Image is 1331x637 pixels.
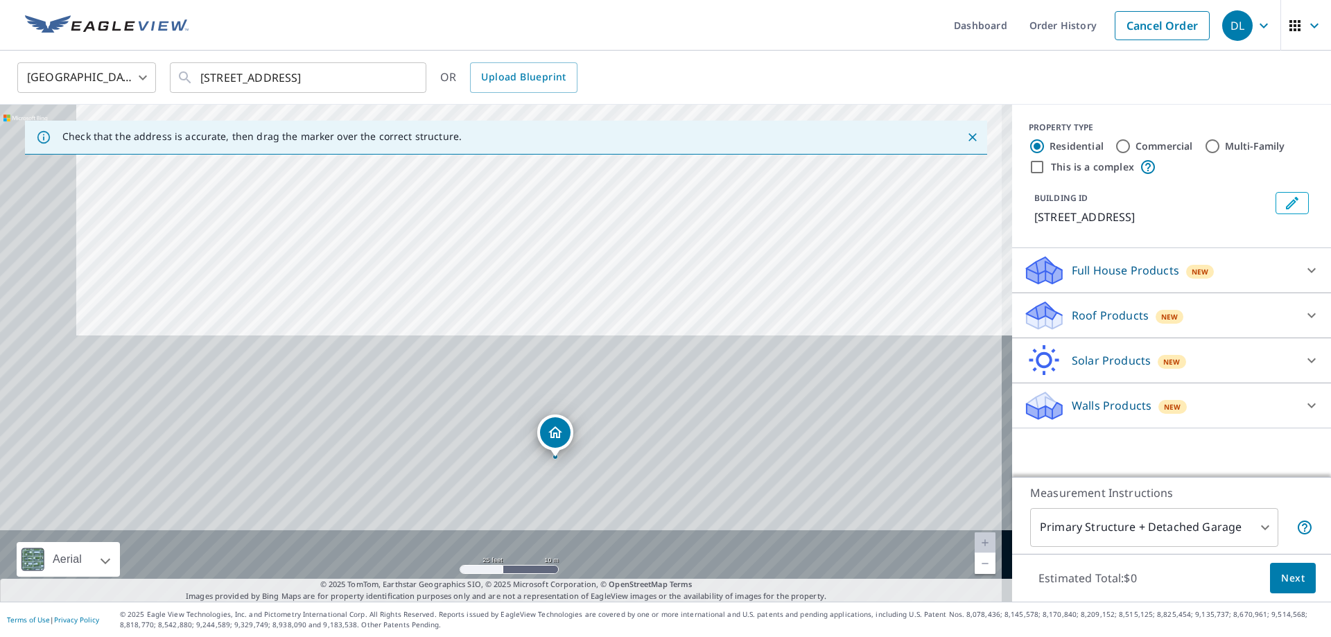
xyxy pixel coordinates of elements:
label: Residential [1050,139,1104,153]
label: Commercial [1136,139,1193,153]
span: New [1161,311,1178,322]
a: Current Level 20, Zoom In Disabled [975,532,995,553]
span: © 2025 TomTom, Earthstar Geographics SIO, © 2025 Microsoft Corporation, © [320,579,693,591]
p: Check that the address is accurate, then drag the marker over the correct structure. [62,130,462,143]
a: Current Level 20, Zoom Out [975,553,995,574]
div: Walls ProductsNew [1023,389,1320,422]
p: Walls Products [1072,397,1151,414]
p: Estimated Total: $0 [1027,563,1148,593]
a: Terms of Use [7,615,50,625]
a: OpenStreetMap [609,579,667,589]
img: EV Logo [25,15,189,36]
span: New [1164,401,1181,412]
label: Multi-Family [1225,139,1285,153]
button: Next [1270,563,1316,594]
div: Aerial [17,542,120,577]
a: Upload Blueprint [470,62,577,93]
a: Terms [670,579,693,589]
span: New [1163,356,1181,367]
a: Privacy Policy [54,615,99,625]
span: Your report will include the primary structure and a detached garage if one exists. [1296,519,1313,536]
p: BUILDING ID [1034,192,1088,204]
div: [GEOGRAPHIC_DATA] [17,58,156,97]
p: Full House Products [1072,262,1179,279]
p: Measurement Instructions [1030,485,1313,501]
div: Roof ProductsNew [1023,299,1320,332]
label: This is a complex [1051,160,1134,174]
div: Full House ProductsNew [1023,254,1320,287]
div: PROPERTY TYPE [1029,121,1314,134]
div: OR [440,62,577,93]
span: Upload Blueprint [481,69,566,86]
a: Cancel Order [1115,11,1210,40]
span: New [1192,266,1209,277]
p: Solar Products [1072,352,1151,369]
span: Next [1281,570,1305,587]
button: Close [964,128,982,146]
input: Search by address or latitude-longitude [200,58,398,97]
p: © 2025 Eagle View Technologies, Inc. and Pictometry International Corp. All Rights Reserved. Repo... [120,609,1324,630]
div: Dropped pin, building 1, Residential property, 209 Saint Awdry St Summerville, SC 29485 [537,415,573,457]
div: DL [1222,10,1253,41]
button: Edit building 1 [1276,192,1309,214]
p: Roof Products [1072,307,1149,324]
div: Aerial [49,542,86,577]
p: [STREET_ADDRESS] [1034,209,1270,225]
p: | [7,616,99,624]
div: Solar ProductsNew [1023,344,1320,377]
div: Primary Structure + Detached Garage [1030,508,1278,547]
